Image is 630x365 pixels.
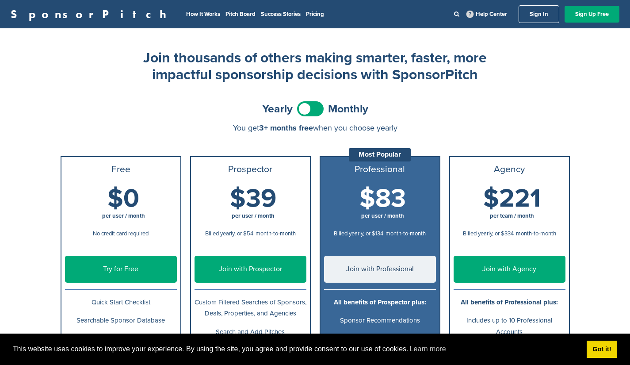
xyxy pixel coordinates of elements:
h3: Professional [324,164,436,175]
span: per user / month [361,212,404,219]
div: Most Popular [349,148,411,161]
span: per user / month [102,212,145,219]
p: Searchable Sponsor Database [65,315,177,326]
div: You get when you choose yearly [61,123,570,132]
a: dismiss cookie message [587,341,617,358]
h2: Join thousands of others making smarter, faster, more impactful sponsorship decisions with Sponso... [138,50,492,84]
span: This website uses cookies to improve your experience. By using the site, you agree and provide co... [13,342,580,356]
a: Sign In [519,5,559,23]
p: Includes up to 10 Professional Accounts [454,315,565,337]
h3: Free [65,164,177,175]
h3: Prospector [195,164,306,175]
p: Search and Add Pitches [195,327,306,338]
a: Join with Prospector [195,256,306,283]
b: All benefits of Professional plus: [461,298,558,306]
p: Sponsor Recommendations [324,315,436,326]
span: $221 [483,183,541,214]
span: Yearly [262,104,293,115]
a: SponsorPitch [11,8,172,20]
span: per user / month [232,212,275,219]
span: month-to-month [516,230,556,237]
span: Billed yearly, or $334 [463,230,514,237]
span: month-to-month [256,230,296,237]
p: Custom Filtered Searches of Sponsors, Deals, Properties, and Agencies [195,297,306,319]
span: per team / month [490,212,534,219]
span: Monthly [328,104,368,115]
a: learn more about cookies [409,342,447,356]
a: Join with Professional [324,256,436,283]
a: Pitch Board [225,11,256,18]
h3: Agency [454,164,565,175]
a: How It Works [186,11,220,18]
span: No credit card required [93,230,149,237]
a: Success Stories [261,11,301,18]
a: Try for Free [65,256,177,283]
span: Billed yearly, or $134 [334,230,383,237]
span: $39 [230,183,276,214]
a: Help Center [465,9,509,19]
span: $0 [107,183,139,214]
span: $83 [359,183,406,214]
a: Join with Agency [454,256,565,283]
span: month-to-month [386,230,426,237]
span: Billed yearly, or $54 [205,230,253,237]
p: Quick Start Checklist [65,297,177,308]
span: 3+ months free [259,123,313,133]
a: Pricing [306,11,324,18]
b: All benefits of Prospector plus: [334,298,426,306]
a: Sign Up Free [565,6,619,23]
